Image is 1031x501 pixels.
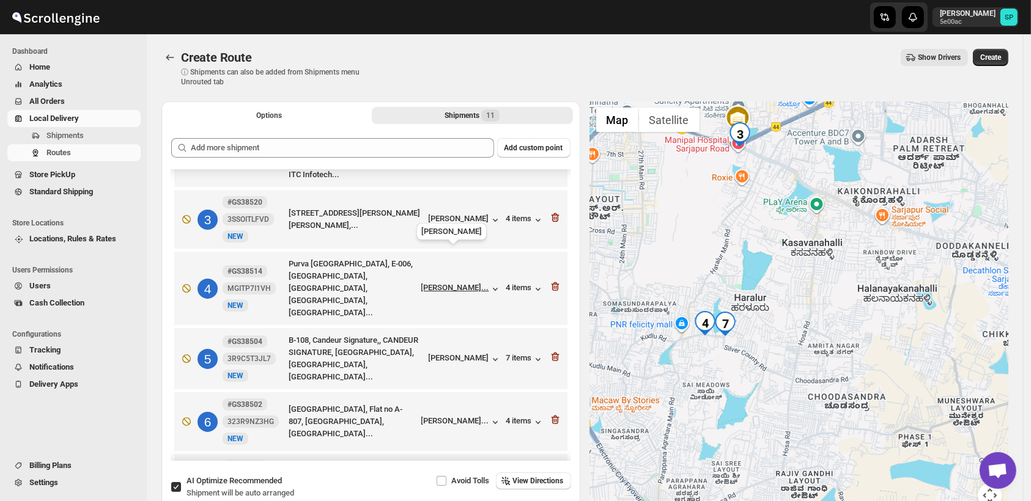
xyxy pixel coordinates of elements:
[198,210,218,230] div: 3
[227,283,271,293] span: MGITP7I1VH
[29,478,58,487] span: Settings
[12,265,141,275] span: Users Permissions
[506,283,544,295] button: 4 items
[29,234,116,243] span: Locations, Rules & Rates
[7,93,141,110] button: All Orders
[181,67,374,87] p: ⓘ Shipments can also be added from Shipments menu Unrouted tab
[227,214,269,224] span: 3SSOITLFVD
[29,97,65,106] span: All Orders
[693,311,717,335] div: 4
[486,111,495,120] span: 11
[372,107,572,124] button: Selected Shipments
[10,2,102,32] img: ScrollEngine
[713,312,737,336] div: 7
[506,416,544,428] button: 4 items
[227,232,243,241] span: NEW
[7,76,141,93] button: Analytics
[181,50,252,65] span: Create Route
[169,107,369,124] button: All Route Options
[506,214,544,226] button: 4 items
[918,53,961,62] span: Show Drivers
[980,452,1016,489] div: Open chat
[7,359,141,376] button: Notifications
[7,457,141,474] button: Billing Plans
[12,218,141,228] span: Store Locations
[7,59,141,76] button: Home
[29,62,50,71] span: Home
[289,207,424,232] div: [STREET_ADDRESS][PERSON_NAME][PERSON_NAME],...
[29,461,72,470] span: Billing Plans
[513,476,564,486] span: View Directions
[7,277,141,294] button: Users
[421,416,501,428] button: [PERSON_NAME]...
[452,476,490,485] span: Avoid Tolls
[1005,13,1013,21] text: SP
[429,214,501,226] button: [PERSON_NAME]
[227,371,243,380] span: NEW
[227,400,262,409] b: #GS38502
[227,301,243,310] span: NEW
[187,476,282,485] span: AI Optimize
[1000,9,1018,26] span: Sulakshana Pundle
[496,472,571,489] button: View Directions
[29,281,51,290] span: Users
[191,138,494,158] input: Add more shipment
[198,349,218,369] div: 5
[227,354,271,364] span: 3R9C5T3JL7
[198,412,218,432] div: 6
[29,79,62,89] span: Analytics
[421,416,489,425] div: [PERSON_NAME]...
[46,148,71,157] span: Routes
[289,334,424,383] div: B-108, Candeur Signature,, CANDEUR SIGNATURE, [GEOGRAPHIC_DATA], [GEOGRAPHIC_DATA], [GEOGRAPHIC_D...
[639,108,700,132] button: Show satellite imagery
[12,46,141,56] span: Dashboard
[504,143,563,153] span: Add custom point
[227,267,262,276] b: #GS38514
[497,138,571,158] button: Add custom point
[229,476,282,485] span: Recommended
[29,170,75,179] span: Store PickUp
[161,128,580,466] div: Selected Shipments
[7,230,141,247] button: Locations, Rules & Rates
[933,7,1019,27] button: User menu
[198,279,218,299] div: 4
[728,122,752,147] div: 3
[506,353,544,365] button: 7 items
[973,49,1008,66] button: Create
[7,144,141,161] button: Routes
[940,18,996,26] p: 5e00ac
[7,294,141,312] button: Cash Collection
[227,434,243,443] span: NEW
[980,53,1001,62] span: Create
[227,337,262,346] b: #GS38504
[7,342,141,359] button: Tracking
[940,9,996,18] p: [PERSON_NAME]
[29,362,74,371] span: Notifications
[421,283,489,292] div: [PERSON_NAME]...
[429,353,501,365] button: [PERSON_NAME]
[289,258,416,319] div: Purva [GEOGRAPHIC_DATA], E-006, [GEOGRAPHIC_DATA], [GEOGRAPHIC_DATA], [GEOGRAPHIC_DATA], [GEOGRAP...
[421,283,501,295] button: [PERSON_NAME]...
[12,329,141,339] span: Configurations
[227,417,274,426] span: 323R9NZ3HG
[187,488,294,497] span: Shipment will be auto arranged
[29,187,93,196] span: Standard Shipping
[7,376,141,393] button: Delivery Apps
[445,109,500,122] div: Shipments
[29,379,78,389] span: Delivery Apps
[29,114,79,123] span: Local Delivery
[161,49,179,66] button: Routes
[901,49,968,66] button: Show Drivers
[256,111,282,120] span: Options
[289,403,416,440] div: [GEOGRAPHIC_DATA], Flat no A-807, [GEOGRAPHIC_DATA], [GEOGRAPHIC_DATA]...
[46,131,84,140] span: Shipments
[29,298,84,307] span: Cash Collection
[7,474,141,491] button: Settings
[227,198,262,207] b: #GS38520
